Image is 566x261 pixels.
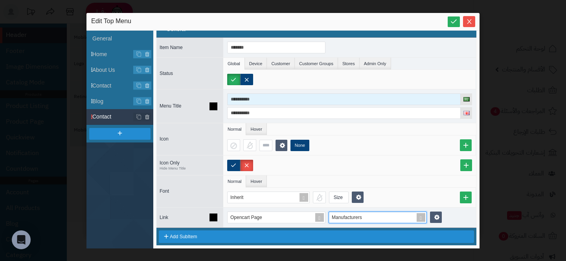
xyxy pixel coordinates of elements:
[230,215,262,220] span: Opencart Page
[245,58,267,69] li: Device
[230,192,251,203] div: Inherit
[295,58,338,69] li: Customer Groups
[92,66,153,74] span: About Us
[463,16,475,27] button: Close
[92,82,153,90] span: Contact
[160,188,169,194] span: Font
[160,71,173,76] span: Status
[92,97,153,106] span: Blog
[163,229,197,245] span: Add SubItem
[12,230,31,249] div: Open Intercom Messenger
[360,58,391,69] li: Admin Only
[223,175,246,187] li: Normal
[246,175,266,187] li: Hover
[160,166,211,170] small: Hide Menu Title
[290,140,309,151] label: None
[463,111,470,115] img: English
[160,45,183,50] span: Item Name
[332,215,362,220] span: Manufacturers
[91,17,131,26] span: Edit Top Menu
[246,123,266,135] li: Hover
[86,31,153,46] li: General
[223,58,245,69] li: Global
[92,113,153,121] span: Contact
[463,97,470,102] img: العربية
[267,58,295,69] li: Customer
[92,50,153,58] span: Home
[160,160,211,170] span: Icon Only
[160,103,181,109] span: Menu Title
[160,215,168,220] span: Link
[160,136,169,142] span: Icon
[338,58,360,69] li: Stores
[223,123,246,135] li: Normal
[329,192,347,203] div: Size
